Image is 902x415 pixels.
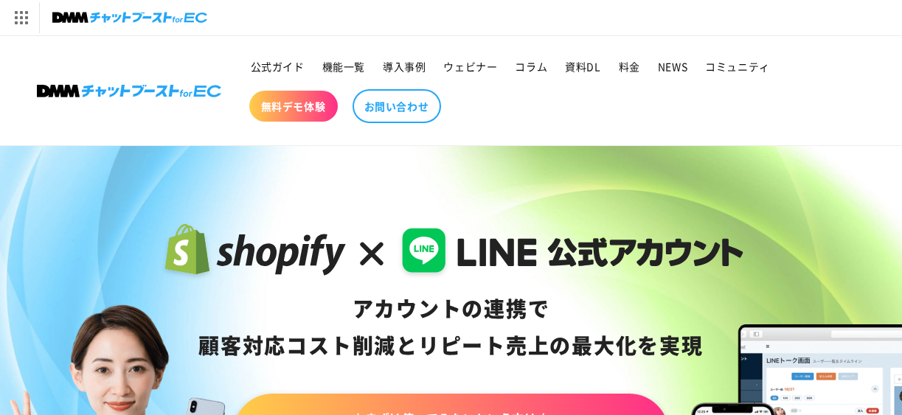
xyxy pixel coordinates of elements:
[705,60,770,73] span: コミュニティ
[434,51,506,82] a: ウェビナー
[515,60,547,73] span: コラム
[261,100,326,113] span: 無料デモ体験
[374,51,434,82] a: 導入事例
[249,91,338,122] a: 無料デモ体験
[313,51,374,82] a: 機能一覧
[610,51,649,82] a: 料金
[242,51,313,82] a: 公式ガイド
[2,2,39,33] img: サービス
[649,51,696,82] a: NEWS
[353,89,441,123] a: お問い合わせ
[506,51,556,82] a: コラム
[383,60,426,73] span: 導入事例
[37,85,221,97] img: 株式会社DMM Boost
[619,60,640,73] span: 料金
[52,7,207,28] img: チャットブーストforEC
[251,60,305,73] span: 公式ガイド
[159,290,743,364] div: アカウントの連携で 顧客対応コスト削減と リピート売上の 最大化を実現
[364,100,429,113] span: お問い合わせ
[443,60,497,73] span: ウェビナー
[565,60,600,73] span: 資料DL
[696,51,779,82] a: コミュニティ
[322,60,365,73] span: 機能一覧
[556,51,609,82] a: 資料DL
[658,60,687,73] span: NEWS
